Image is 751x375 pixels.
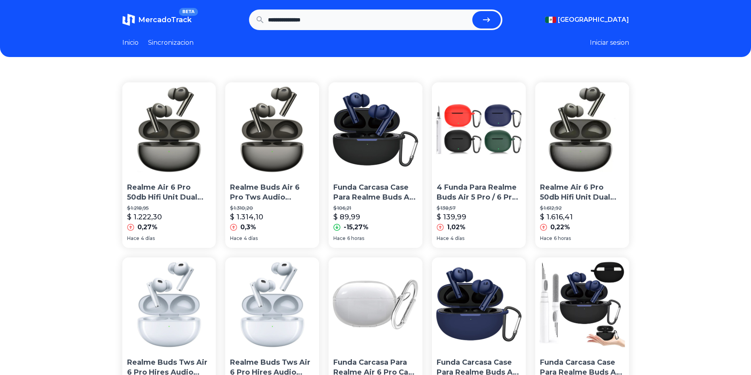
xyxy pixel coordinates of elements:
img: Funda Carcasa Case Para Realme Buds Air 6 Pro Y Air 5 Pro [329,82,422,176]
span: Hace [437,235,449,242]
img: Realme Buds Tws Air 6 Pro Hires Audio Wireless Color Azul Luz Verde [122,257,216,351]
a: Realme Buds Air 6 Pro Tws Audio Inalámbrico De Alta ResoluciRealme Buds Air 6 Pro Tws Audio Inalá... [225,82,319,248]
p: Realme Air 6 Pro 50db Hifi Unit Dual Coaxial 40h Battery [127,183,211,202]
img: Realme Air 6 Pro 50db Hifi Unit Dual Coaxial 40h Battery [122,82,216,176]
p: $ 106,21 [333,205,418,211]
span: MercadoTrack [138,15,192,24]
p: $ 1.612,92 [540,205,624,211]
span: Hace [333,235,346,242]
p: Realme Buds Air 6 Pro Tws Audio Inalámbrico De Alta Resoluci [230,183,314,202]
p: 0,22% [550,223,570,232]
img: Realme Air 6 Pro 50db Hifi Unit Dual Coaxial 40h Battery Color Twilight Black Luz Twilight Black [535,82,629,176]
a: Funda Carcasa Case Para Realme Buds Air 6 Pro Y Air 5 ProFunda Carcasa Case Para Realme Buds Air ... [329,82,422,248]
img: 4 Funda Para Realme Buds Air 5 Pro / 6 Pro Protector Case [432,82,526,176]
p: Funda Carcasa Case Para Realme Buds Air 6 Pro Y Air 5 Pro [333,183,418,202]
span: 6 horas [347,235,364,242]
p: 0,27% [137,223,158,232]
span: Hace [230,235,242,242]
p: $ 1.218,95 [127,205,211,211]
span: BETA [179,8,198,16]
a: Realme Air 6 Pro 50db Hifi Unit Dual Coaxial 40h Battery Color Twilight Black Luz Twilight BlackR... [535,82,629,248]
img: Funda Carcasa Para Realme Air 6 Pro Case Rudo Transparente [329,257,422,351]
p: -15,27% [344,223,369,232]
img: Mexico [545,17,556,23]
button: [GEOGRAPHIC_DATA] [545,15,629,25]
a: 4 Funda Para Realme Buds Air 5 Pro / 6 Pro Protector Case4 Funda Para Realme Buds Air 5 Pro / 6 P... [432,82,526,248]
a: Sincronizacion [148,38,194,48]
span: Hace [127,235,139,242]
span: 4 días [141,235,155,242]
span: 4 días [244,235,258,242]
p: 1,02% [447,223,466,232]
a: MercadoTrackBETA [122,13,192,26]
img: Funda Carcasa Case Para Realme Buds Air 6 Pro /air 5 Pro [432,257,526,351]
span: 4 días [451,235,464,242]
p: $ 1.616,41 [540,211,573,223]
p: $ 89,99 [333,211,360,223]
p: $ 1.314,10 [230,211,263,223]
img: MercadoTrack [122,13,135,26]
p: Realme Air 6 Pro 50db Hifi Unit Dual Coaxial 40h Battery Color Twilight [PERSON_NAME] Twilight Black [540,183,624,202]
img: Funda Carcasa Case Para Realme Buds Air 6 Pro Y Air 5 Pro [535,257,629,351]
span: Hace [540,235,552,242]
p: 4 Funda Para Realme Buds Air 5 Pro / 6 Pro Protector Case [437,183,521,202]
span: [GEOGRAPHIC_DATA] [558,15,629,25]
button: Iniciar sesion [590,38,629,48]
a: Inicio [122,38,139,48]
img: Realme Buds Tws Air 6 Pro Hires Audio Wireless Color Azul Luz Verde [225,257,319,351]
a: Realme Air 6 Pro 50db Hifi Unit Dual Coaxial 40h BatteryRealme Air 6 Pro 50db Hifi Unit Dual Coax... [122,82,216,248]
p: $ 138,57 [437,205,521,211]
p: $ 139,99 [437,211,466,223]
img: Realme Buds Air 6 Pro Tws Audio Inalámbrico De Alta Resoluci [225,82,319,176]
span: 6 horas [554,235,571,242]
p: $ 1.310,20 [230,205,314,211]
p: 0,3% [240,223,256,232]
p: $ 1.222,30 [127,211,162,223]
